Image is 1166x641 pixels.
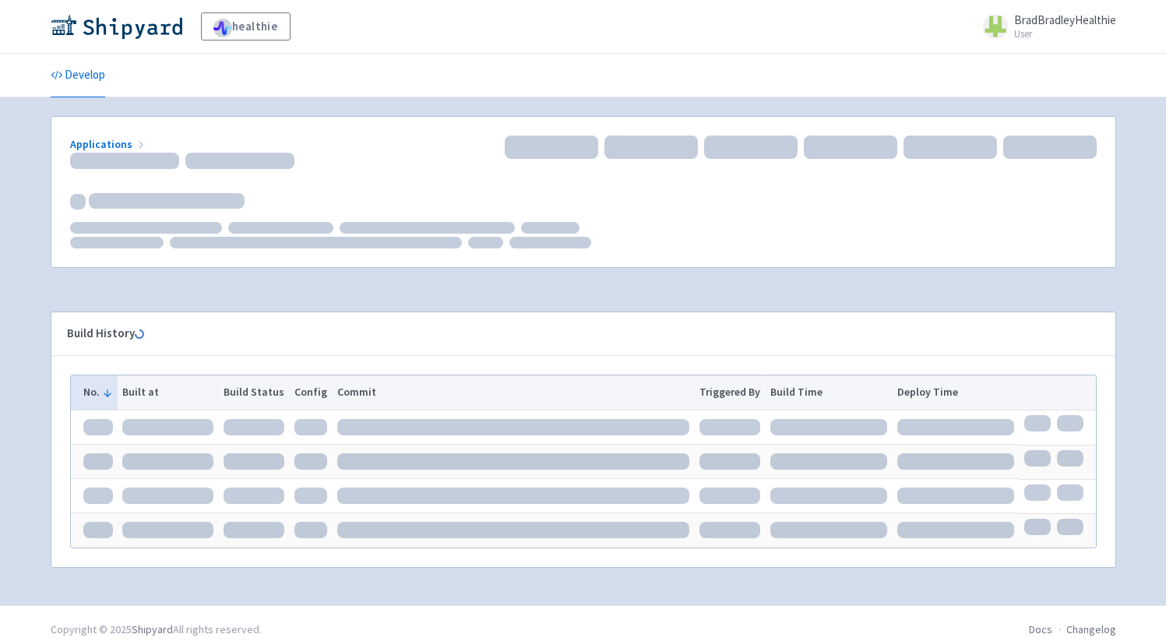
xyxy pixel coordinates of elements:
[51,54,105,97] a: Develop
[51,14,182,39] img: Shipyard logo
[67,325,1075,343] div: Build History
[332,375,695,410] th: Commit
[1029,622,1052,636] a: Docs
[1066,622,1116,636] a: Changelog
[83,384,113,400] button: No.
[766,375,893,410] th: Build Time
[289,375,332,410] th: Config
[70,137,147,151] a: Applications
[1014,29,1116,39] small: User
[695,375,766,410] th: Triggered By
[201,12,291,41] a: healthie
[132,622,173,636] a: Shipyard
[219,375,290,410] th: Build Status
[1014,12,1116,27] span: BradBradleyHealthie
[974,14,1116,39] a: BradBradleyHealthie User
[118,375,219,410] th: Built at
[892,375,1019,410] th: Deploy Time
[51,622,262,638] div: Copyright © 2025 All rights reserved.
